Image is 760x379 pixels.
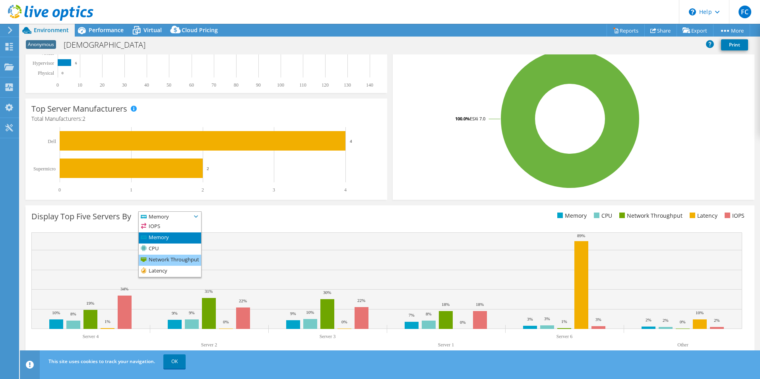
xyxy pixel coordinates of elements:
[323,290,331,295] text: 30%
[52,310,60,315] text: 10%
[322,82,329,88] text: 120
[31,104,127,113] h3: Top Server Manufacturers
[122,82,127,88] text: 30
[366,82,373,88] text: 140
[130,187,132,193] text: 1
[83,334,99,339] text: Server 4
[189,82,194,88] text: 60
[476,302,484,307] text: 18%
[182,26,218,34] span: Cloud Pricing
[211,82,216,88] text: 70
[48,139,56,144] text: Dell
[713,24,750,37] a: More
[70,311,76,316] text: 8%
[33,166,56,172] text: Supermicro
[607,24,645,37] a: Reports
[556,334,572,339] text: Server 6
[31,114,381,123] h4: Total Manufacturers:
[680,319,686,324] text: 0%
[306,310,314,315] text: 10%
[721,39,748,50] a: Print
[139,255,201,266] li: Network Throughput
[677,342,688,348] text: Other
[105,319,111,324] text: 1%
[273,187,275,193] text: 3
[561,319,567,324] text: 1%
[688,211,717,220] li: Latency
[290,311,296,316] text: 9%
[442,302,450,307] text: 18%
[460,320,466,325] text: 0%
[120,286,128,291] text: 34%
[58,187,61,193] text: 0
[82,115,85,122] span: 2
[470,116,485,122] tspan: ESXi 7.0
[689,8,696,15] svg: \n
[172,311,178,315] text: 9%
[201,342,217,348] text: Server 2
[344,187,347,193] text: 4
[60,41,158,49] h1: [DEMOGRAPHIC_DATA]
[86,301,94,306] text: 19%
[527,317,533,321] text: 3%
[714,318,720,323] text: 2%
[207,166,209,171] text: 2
[143,26,162,34] span: Virtual
[277,82,284,88] text: 100
[646,317,651,322] text: 2%
[34,26,69,34] span: Environment
[234,82,238,88] text: 80
[144,82,149,88] text: 40
[75,61,77,65] text: 6
[595,317,601,322] text: 3%
[223,319,229,324] text: 0%
[723,211,744,220] li: IOPS
[89,26,124,34] span: Performance
[62,71,64,75] text: 0
[139,221,201,232] li: IOPS
[592,211,612,220] li: CPU
[426,311,432,316] text: 8%
[239,298,247,303] text: 22%
[617,211,682,220] li: Network Throughput
[78,82,82,88] text: 10
[205,289,213,294] text: 31%
[256,82,261,88] text: 90
[544,316,550,321] text: 3%
[26,40,56,49] span: Anonymous
[33,60,54,66] text: Hypervisor
[48,358,155,365] span: This site uses cookies to track your navigation.
[38,70,54,76] text: Physical
[577,233,585,238] text: 89%
[357,298,365,303] text: 22%
[202,187,204,193] text: 2
[409,313,415,317] text: 7%
[56,82,59,88] text: 0
[139,266,201,277] li: Latency
[350,139,352,143] text: 4
[139,212,191,221] span: Memory
[438,342,454,348] text: Server 1
[320,334,335,339] text: Server 3
[100,82,105,88] text: 20
[677,24,713,37] a: Export
[739,6,751,18] span: FC
[696,310,704,315] text: 10%
[344,82,351,88] text: 130
[341,319,347,324] text: 0%
[167,82,171,88] text: 50
[139,232,201,244] li: Memory
[644,24,677,37] a: Share
[663,318,669,323] text: 2%
[163,354,186,369] a: OK
[139,244,201,255] li: CPU
[555,211,587,220] li: Memory
[189,310,195,315] text: 9%
[455,116,470,122] tspan: 100.0%
[299,82,306,88] text: 110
